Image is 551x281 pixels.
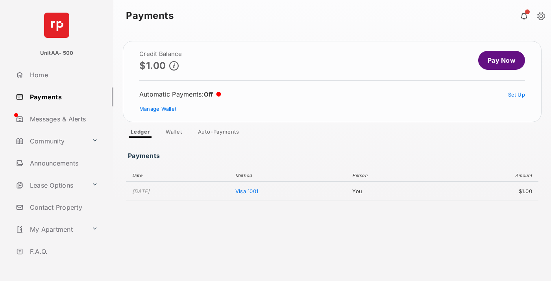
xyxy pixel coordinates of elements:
td: You [348,182,435,201]
a: Payments [13,87,113,106]
h3: Payments [128,152,162,155]
span: Off [204,91,213,98]
a: Announcements [13,154,113,173]
a: Messages & Alerts [13,110,113,128]
td: $1.00 [435,182,538,201]
h2: Credit Balance [139,51,182,57]
a: Auto-Payments [192,128,246,138]
span: Visa 1001 [235,188,258,194]
img: svg+xml;base64,PHN2ZyB4bWxucz0iaHR0cDovL3d3dy53My5vcmcvMjAwMC9zdmciIHdpZHRoPSI2NCIgaGVpZ2h0PSI2NC... [44,13,69,38]
a: My Apartment [13,220,89,239]
a: Ledger [124,128,156,138]
a: F.A.Q. [13,242,113,261]
p: $1.00 [139,60,166,71]
th: Method [231,169,348,182]
a: Manage Wallet [139,106,176,112]
th: Person [348,169,435,182]
a: Home [13,65,113,84]
div: Automatic Payments : [139,90,221,98]
a: Wallet [159,128,189,138]
p: UnitAA- 500 [40,49,74,57]
a: Set Up [508,91,525,98]
th: Amount [435,169,538,182]
a: Contact Property [13,198,113,217]
a: Lease Options [13,176,89,195]
strong: Payments [126,11,174,20]
th: Date [126,169,231,182]
a: Community [13,132,89,151]
time: [DATE] [132,188,150,194]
